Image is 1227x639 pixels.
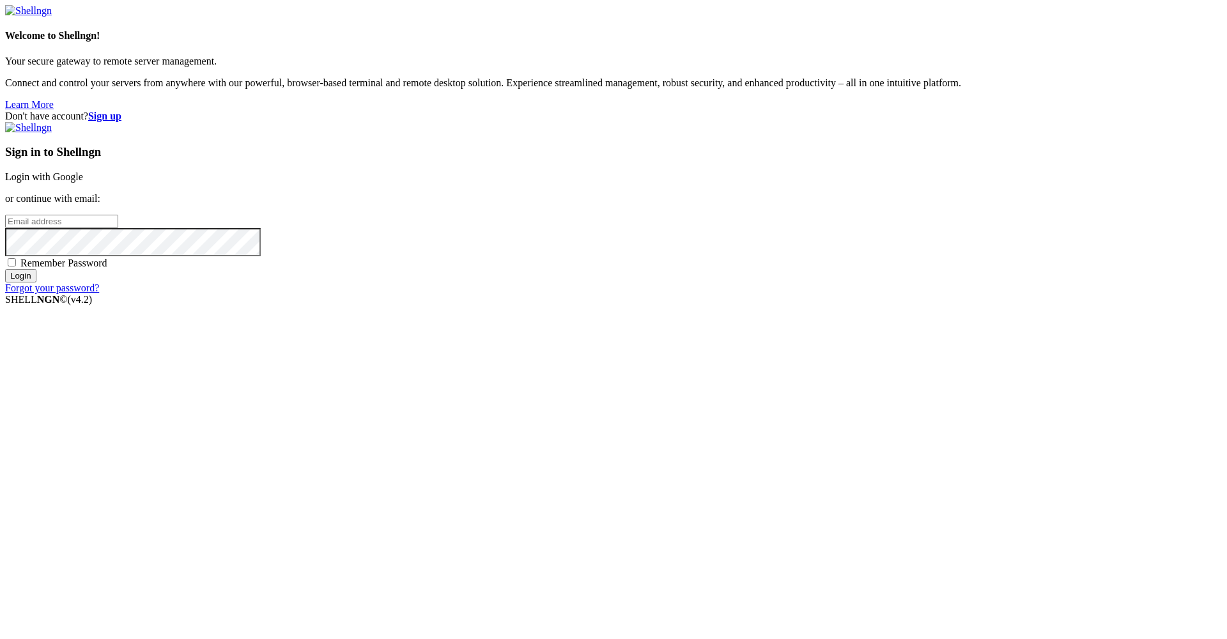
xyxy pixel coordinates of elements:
h3: Sign in to Shellngn [5,145,1222,159]
span: 4.2.0 [68,294,93,305]
a: Forgot your password? [5,282,99,293]
img: Shellngn [5,122,52,134]
p: Your secure gateway to remote server management. [5,56,1222,67]
a: Sign up [88,111,121,121]
div: Don't have account? [5,111,1222,122]
a: Login with Google [5,171,83,182]
span: Remember Password [20,258,107,268]
a: Learn More [5,99,54,110]
input: Remember Password [8,258,16,266]
p: Connect and control your servers from anywhere with our powerful, browser-based terminal and remo... [5,77,1222,89]
p: or continue with email: [5,193,1222,204]
span: SHELL © [5,294,92,305]
img: Shellngn [5,5,52,17]
b: NGN [37,294,60,305]
input: Email address [5,215,118,228]
h4: Welcome to Shellngn! [5,30,1222,42]
input: Login [5,269,36,282]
